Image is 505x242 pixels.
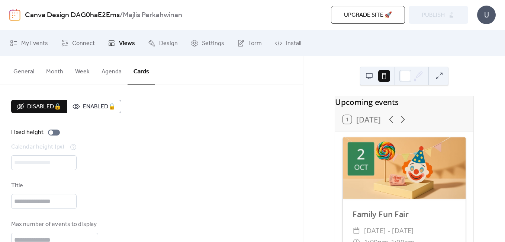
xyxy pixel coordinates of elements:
span: Upgrade site 🚀 [344,11,392,20]
a: Views [102,33,141,53]
div: Upcoming events [335,96,473,108]
div: 2 [357,147,365,162]
div: Max number of events to display [11,220,97,229]
a: Design [142,33,183,53]
span: Form [248,39,262,48]
div: Oct [354,163,368,171]
button: Cards [128,56,155,85]
button: Agenda [96,56,128,84]
span: Design [159,39,178,48]
b: / [120,8,123,22]
img: logo [9,9,20,21]
span: Connect [72,39,95,48]
button: Upgrade site 🚀 [331,6,405,24]
a: Form [232,33,267,53]
span: Views [119,39,135,48]
a: Settings [185,33,230,53]
a: Install [269,33,307,53]
span: Settings [202,39,224,48]
span: Install [286,39,301,48]
a: Connect [55,33,100,53]
div: Fixed height [11,128,44,137]
span: [DATE] - [DATE] [364,225,414,236]
div: Title [11,181,75,190]
a: Canva Design DAG0haE2Ems [25,8,120,22]
div: ​ [353,225,360,236]
button: Week [69,56,96,84]
b: Majlis Perkahwinan [123,8,182,22]
div: U [477,6,496,24]
a: My Events [4,33,54,53]
button: General [7,56,40,84]
span: My Events [21,39,48,48]
div: Family Fun Fair [343,208,466,220]
button: Month [40,56,69,84]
